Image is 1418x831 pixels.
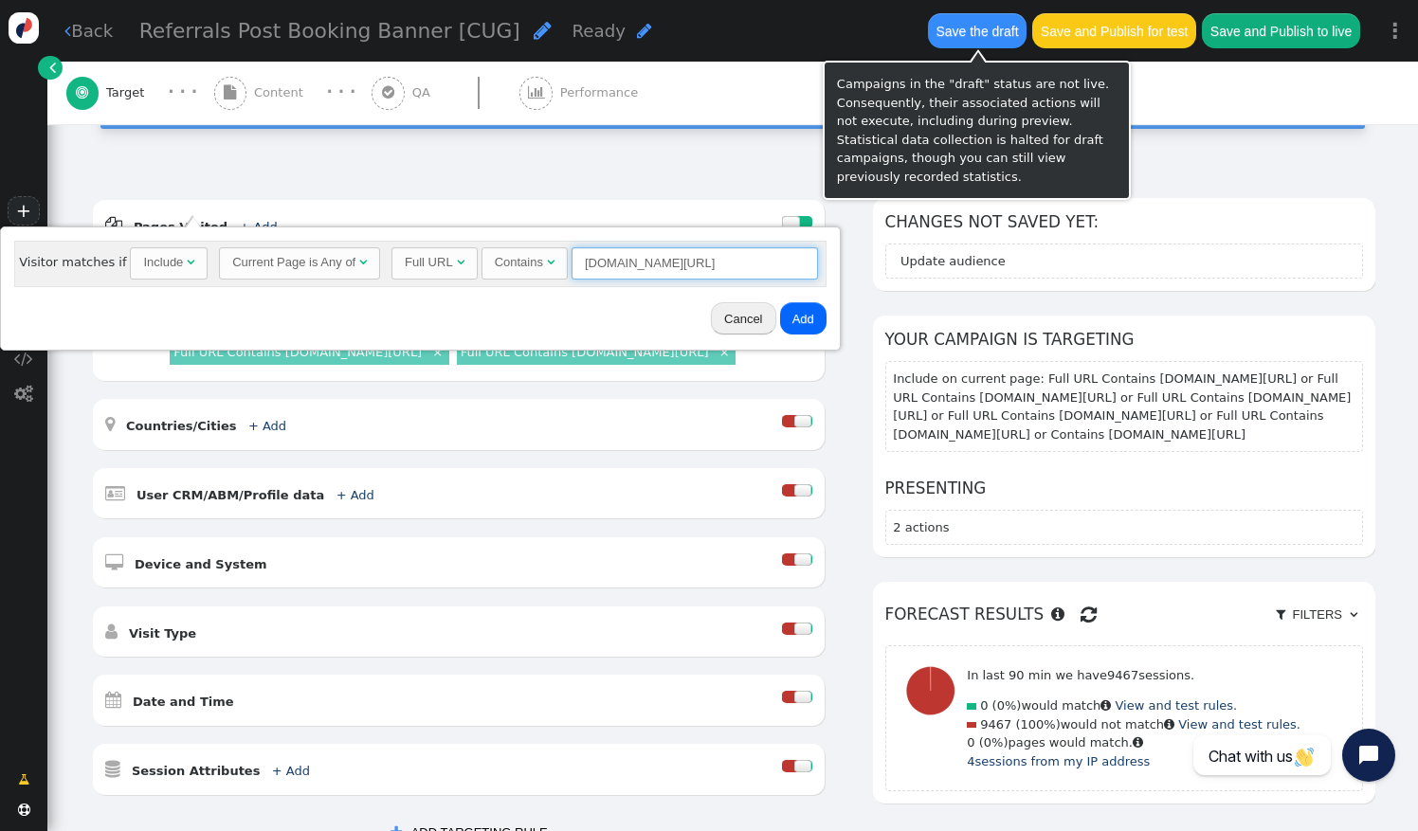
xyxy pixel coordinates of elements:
button: Save and Publish to live [1202,13,1359,47]
div: Visitor matches if [14,241,826,287]
span: 9467 [980,717,1011,732]
a: Full URL Contains [DOMAIN_NAME][URL] [173,345,422,359]
span:  [1164,718,1174,731]
span:  [18,770,29,789]
span: Referrals Post Booking Banner [CUG] [139,19,520,43]
a: × [429,343,445,359]
span:  [457,256,464,268]
span: Target [106,83,152,102]
span: (0%) [979,735,1009,750]
span: 0 [980,698,988,713]
span:  [534,20,552,41]
span:  [76,85,88,99]
h6: Forecast results [885,594,1363,636]
a:  Date and Time [105,695,263,709]
a: + [8,196,40,226]
span: 4 [967,754,974,768]
span:  [1350,608,1357,621]
span:  [359,256,367,268]
a:  Pages Visited + Add [105,220,306,234]
a:  [6,764,42,796]
a: View and test rules. [1115,698,1237,713]
div: · · · [168,81,197,104]
a: Full URL Contains [DOMAIN_NAME][URL] [461,345,709,359]
span:  [1051,606,1064,622]
span:  [18,804,30,816]
a:  User CRM/ABM/Profile data + Add [105,488,403,502]
a:  Visit Type [105,626,225,641]
span: 9467 [1107,668,1138,682]
span:  [64,22,71,40]
div: Update audience [900,252,1006,271]
button: Save the draft [928,13,1027,47]
div: Full URL [405,253,453,272]
div: would match would not match pages would match. [967,654,1300,784]
a:  Filters  [1270,600,1363,630]
div: Current Page is Any of [232,253,355,272]
div: Campaigns in the "draft" status are not live. Consequently, their associated actions will not exe... [837,75,1117,186]
a: 4sessions from my IP address [967,754,1150,768]
div: · · · [326,81,355,104]
a: + Add [239,220,277,234]
span:  [637,22,652,40]
a:  Countries/Cities + Add [105,419,316,433]
b: User CRM/ABM/Profile data [136,488,324,502]
span:  [14,385,33,403]
span: (0%) [992,698,1022,713]
div: Contains [495,253,543,272]
a:  Target · · · [66,62,214,124]
b: Date and Time [133,695,234,709]
span:  [187,256,194,268]
span: Performance [560,83,645,102]
h6: Presenting [885,477,1363,500]
div: Include [143,253,183,272]
a: Back [64,18,113,44]
span:  [1133,736,1143,749]
a: View and test rules. [1178,717,1300,732]
a:  Content · · · [214,62,373,124]
a:  [38,56,62,80]
a: + Add [272,764,310,778]
a:  Performance [519,62,678,124]
span:  [105,623,118,641]
span:  [14,350,33,368]
b: Visit Type [129,626,196,641]
button: Cancel [711,302,775,334]
span: Filters [1289,607,1346,622]
span:  [224,85,236,99]
p: In last 90 min we have sessions. [967,666,1300,685]
span:  [547,256,554,268]
img: logo-icon.svg [9,12,40,44]
span: 2 actions [893,520,949,534]
button: Add [780,302,827,334]
span:  [105,415,115,433]
span:  [1081,601,1097,629]
span:  [105,216,122,234]
b: Device and System [135,557,267,571]
span:  [105,484,125,502]
b: Pages Visited [134,220,227,234]
a: + Add [248,419,286,433]
section: Include on current page: Full URL Contains [DOMAIN_NAME][URL] or Full URL Contains [DOMAIN_NAME][... [885,361,1363,452]
a:  Session Attributes + Add [105,764,338,778]
a: + Add [336,488,374,502]
a:  QA [372,62,519,124]
span:  [105,691,121,709]
span:  [49,58,56,77]
a: × [717,343,733,359]
span: QA [412,83,438,102]
b: Countries/Cities [126,419,237,433]
span: (100%) [1015,717,1060,732]
span:  [1276,608,1285,621]
button: Save and Publish for test [1032,13,1195,47]
b: Session Attributes [132,764,261,778]
span:  [105,553,123,571]
span:  [1100,699,1111,712]
span:  [528,85,545,99]
span: 0 [967,735,974,750]
h6: Changes not saved yet: [885,210,1363,234]
span:  [382,85,394,99]
span: Ready [573,21,626,41]
a:  Device and System [105,557,296,571]
span: Content [254,83,311,102]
